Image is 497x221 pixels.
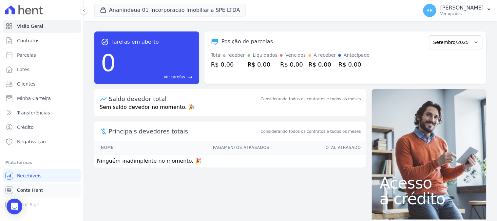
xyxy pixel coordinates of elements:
[280,60,306,69] div: R$ 0,00
[3,34,81,47] a: Contratos
[285,52,306,59] div: Vencidos
[17,81,35,87] span: Clientes
[270,141,366,154] th: Total Atrasado
[17,172,42,179] span: Recebíveis
[3,121,81,134] a: Crédito
[440,11,484,16] p: Ver opções
[17,66,29,73] span: Lotes
[111,38,159,46] span: Tarefas em aberto
[418,1,497,20] button: RR [PERSON_NAME] Ver opções
[188,75,193,80] span: east
[338,60,370,69] div: R$ 0,00
[261,129,361,134] span: Considerando todos os contratos e todos os meses
[17,37,39,44] span: Contratos
[5,159,78,167] div: Plataformas
[3,135,81,148] a: Negativação
[211,60,245,69] div: R$ 0,00
[17,187,43,193] span: Conta Hent
[17,124,34,131] span: Crédito
[17,52,36,58] span: Parcelas
[3,184,81,197] a: Conta Hent
[17,138,46,145] span: Negativação
[309,60,336,69] div: R$ 0,00
[314,52,336,59] div: A receber
[94,154,366,168] td: Ninguém inadimplente no momento. 🎉
[3,49,81,62] a: Parcelas
[344,52,370,59] div: Antecipado
[3,20,81,33] a: Visão Geral
[261,96,361,102] div: Considerando todos os contratos e todos os meses
[164,74,185,80] span: Ver tarefas
[109,94,259,103] div: Saldo devedor total
[440,5,484,11] p: [PERSON_NAME]
[17,110,50,116] span: Transferências
[94,103,366,116] p: Sem saldo devedor no momento. 🎉
[3,63,81,76] a: Lotes
[211,52,245,59] div: Total a receber
[380,175,479,191] span: Acesso
[101,38,109,46] span: task_alt
[17,23,43,30] span: Visão Geral
[3,92,81,105] a: Minha Carteira
[3,77,81,90] a: Clientes
[94,141,143,154] th: Nome
[94,4,246,16] button: Ananindeua 01 Incorporacao Imobiliaria SPE LTDA
[17,95,51,102] span: Minha Carteira
[427,8,433,13] span: RR
[3,106,81,119] a: Transferências
[143,141,270,154] th: Pagamentos Atrasados
[119,74,193,80] a: Ver tarefas east
[109,127,259,136] span: Principais devedores totais
[253,52,278,59] div: Liquidados
[380,191,479,207] span: a crédito
[248,60,278,69] div: R$ 0,00
[3,169,81,182] a: Recebíveis
[221,38,273,46] div: Posição de parcelas
[101,46,116,80] div: 0
[7,199,22,214] div: Open Intercom Messenger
